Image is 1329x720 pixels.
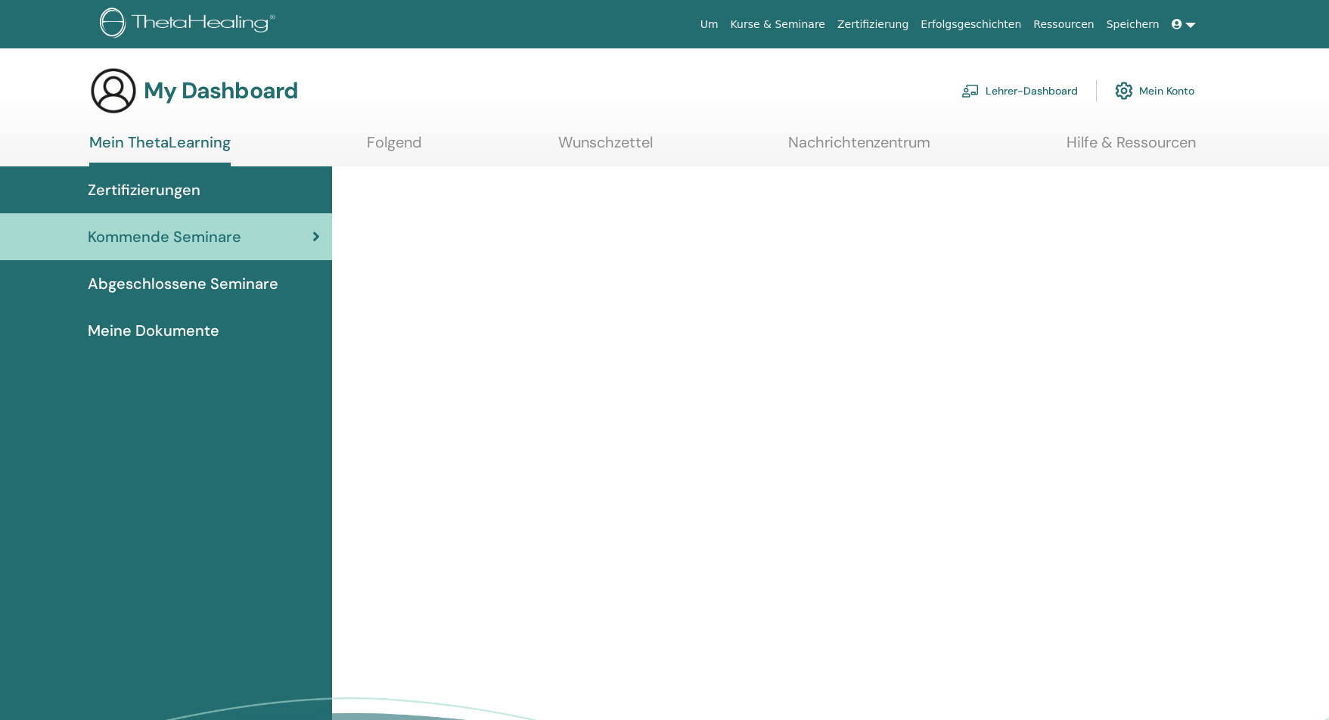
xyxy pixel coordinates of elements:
[961,84,980,98] img: chalkboard-teacher.svg
[831,11,914,39] a: Zertifizierung
[1101,11,1166,39] a: Speichern
[558,133,653,163] a: Wunschzettel
[1115,78,1133,104] img: cog.svg
[88,319,219,342] span: Meine Dokumente
[88,178,200,201] span: Zertifizierungen
[694,11,725,39] a: Um
[89,133,231,166] a: Mein ThetaLearning
[88,225,241,248] span: Kommende Seminare
[100,8,281,42] img: logo.png
[367,133,422,163] a: Folgend
[1115,74,1194,107] a: Mein Konto
[914,11,1027,39] a: Erfolgsgeschichten
[725,11,831,39] a: Kurse & Seminare
[961,74,1078,107] a: Lehrer-Dashboard
[89,67,138,115] img: generic-user-icon.jpg
[1067,133,1196,163] a: Hilfe & Ressourcen
[1027,11,1100,39] a: Ressourcen
[88,272,278,295] span: Abgeschlossene Seminare
[144,77,298,104] h3: My Dashboard
[788,133,930,163] a: Nachrichtenzentrum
